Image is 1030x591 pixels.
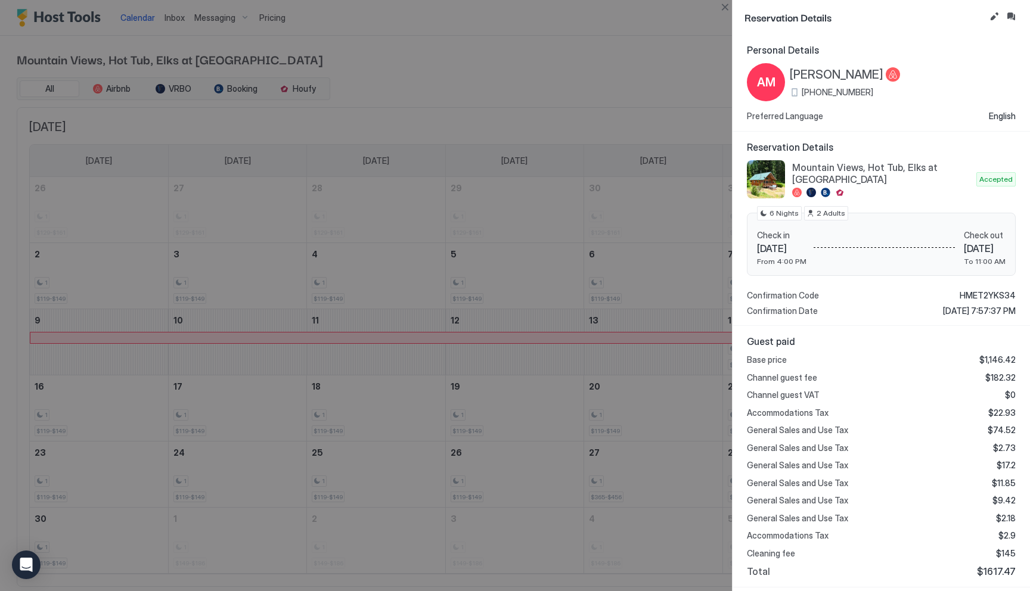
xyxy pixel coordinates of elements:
span: $2.73 [993,443,1016,453]
span: $2.18 [996,513,1016,524]
span: General Sales and Use Tax [747,478,848,489]
span: General Sales and Use Tax [747,460,848,471]
span: Reservation Details [744,10,985,24]
span: $145 [996,548,1016,559]
span: $1,146.42 [979,354,1016,365]
span: Channel guest VAT [747,390,820,400]
span: [DATE] [964,242,1006,254]
span: Reservation Details [747,141,1016,153]
span: Accommodations Tax [747,408,829,418]
span: $11.85 [992,478,1016,489]
span: Personal Details [747,44,1016,56]
span: Total [747,565,770,577]
span: Accommodations Tax [747,530,829,541]
span: Channel guest fee [747,372,817,383]
span: Mountain Views, Hot Tub, Elks at [GEOGRAPHIC_DATA] [792,161,972,185]
span: [DATE] 7:57:37 PM [943,306,1016,316]
span: Guest paid [747,335,1016,347]
span: Confirmation Code [747,290,819,301]
span: Cleaning fee [747,548,795,559]
button: Inbox [1004,10,1018,24]
span: To 11:00 AM [964,257,1006,266]
span: Base price [747,354,787,365]
span: Confirmation Date [747,306,818,316]
span: $17.2 [997,460,1016,471]
span: Accepted [979,174,1013,185]
div: listing image [747,160,785,198]
span: [PERSON_NAME] [790,67,883,82]
span: Preferred Language [747,111,823,122]
span: [DATE] [757,242,806,254]
span: General Sales and Use Tax [747,443,848,453]
span: 6 Nights [770,208,799,219]
span: 2 Adults [817,208,845,219]
button: Edit reservation [987,10,1001,24]
span: $182.32 [985,372,1016,383]
span: English [989,111,1016,122]
span: [PHONE_NUMBER] [802,87,873,98]
span: General Sales and Use Tax [747,513,848,524]
span: $1617.47 [977,565,1016,577]
span: $22.93 [988,408,1016,418]
span: $9.42 [992,495,1016,506]
span: Check in [757,230,806,241]
span: General Sales and Use Tax [747,495,848,506]
span: General Sales and Use Tax [747,425,848,436]
span: $74.52 [988,425,1016,436]
span: HMET2YKS34 [960,290,1016,301]
div: Open Intercom Messenger [12,550,41,579]
span: $0 [1005,390,1016,400]
span: Check out [964,230,1006,241]
span: AM [757,73,775,91]
span: From 4:00 PM [757,257,806,266]
span: $2.9 [998,530,1016,541]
